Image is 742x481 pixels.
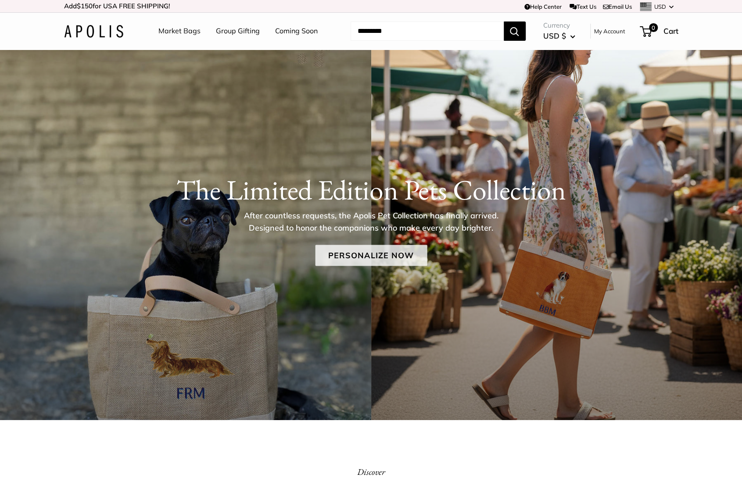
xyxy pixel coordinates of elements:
[216,25,260,38] a: Group Gifting
[641,24,678,38] a: 0 Cart
[543,29,575,43] button: USD $
[654,3,666,10] span: USD
[524,3,562,10] a: Help Center
[663,26,678,36] span: Cart
[229,210,514,234] p: After countless requests, the Apolis Pet Collection has finally arrived. Designed to honor the co...
[77,2,93,10] span: $150
[218,464,525,480] p: Discover
[603,3,632,10] a: Email Us
[504,21,526,41] button: Search
[275,25,318,38] a: Coming Soon
[64,25,123,38] img: Apolis
[315,245,427,266] a: Personalize Now
[543,19,575,32] span: Currency
[649,23,657,32] span: 0
[543,31,566,40] span: USD $
[64,173,678,207] h1: The Limited Edition Pets Collection
[351,21,504,41] input: Search...
[594,26,625,36] a: My Account
[570,3,596,10] a: Text Us
[158,25,201,38] a: Market Bags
